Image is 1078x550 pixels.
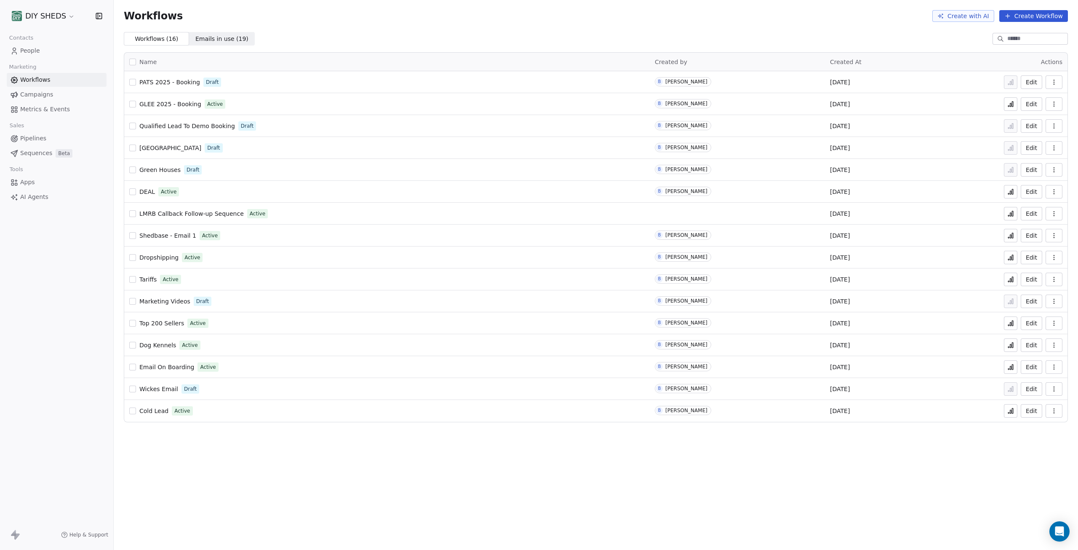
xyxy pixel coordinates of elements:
[20,105,70,114] span: Metrics & Events
[830,231,850,240] span: [DATE]
[139,254,179,261] span: Dropshipping
[5,61,40,73] span: Marketing
[139,188,155,196] a: DEAL
[830,275,850,284] span: [DATE]
[1021,338,1042,352] button: Edit
[7,73,107,87] a: Workflows
[20,46,40,55] span: People
[830,297,850,306] span: [DATE]
[124,10,183,22] span: Workflows
[139,408,168,414] span: Cold Lead
[658,407,661,414] div: B
[139,319,184,327] a: Top 200 Sellers
[182,341,197,349] span: Active
[1041,59,1062,65] span: Actions
[207,144,220,152] span: Draft
[1021,97,1042,111] button: Edit
[139,100,201,108] a: GLEE 2025 - Booking
[184,385,197,393] span: Draft
[202,232,218,239] span: Active
[139,297,190,306] a: Marketing Videos
[665,188,707,194] div: [PERSON_NAME]
[830,166,850,174] span: [DATE]
[139,231,196,240] a: Shedbase - Email 1
[665,145,707,150] div: [PERSON_NAME]
[1021,119,1042,133] a: Edit
[665,254,707,260] div: [PERSON_NAME]
[174,407,190,415] span: Active
[5,32,37,44] span: Contacts
[139,407,168,415] a: Cold Lead
[7,44,107,58] a: People
[139,385,178,393] a: Wickes Email
[1049,521,1070,542] div: Open Intercom Messenger
[7,102,107,116] a: Metrics & Events
[139,79,200,86] span: PATS 2025 - Booking
[830,188,850,196] span: [DATE]
[7,88,107,102] a: Campaigns
[139,145,201,151] span: [GEOGRAPHIC_DATA]
[1021,251,1042,264] button: Edit
[20,90,53,99] span: Campaigns
[241,122,253,130] span: Draft
[1021,382,1042,396] button: Edit
[139,363,194,371] a: Email On Boarding
[830,78,850,86] span: [DATE]
[665,101,707,107] div: [PERSON_NAME]
[1021,141,1042,155] button: Edit
[196,298,209,305] span: Draft
[665,364,707,370] div: [PERSON_NAME]
[139,364,194,370] span: Email On Boarding
[1021,207,1042,220] button: Edit
[139,298,190,305] span: Marketing Videos
[12,11,22,21] img: shedsdiy.jpg
[1021,185,1042,199] button: Edit
[665,386,707,392] div: [PERSON_NAME]
[830,319,850,327] span: [DATE]
[56,149,72,158] span: Beta
[1021,295,1042,308] a: Edit
[1021,404,1042,418] button: Edit
[830,209,850,218] span: [DATE]
[830,341,850,349] span: [DATE]
[139,275,157,284] a: Tariffs
[658,319,661,326] div: B
[1021,317,1042,330] button: Edit
[20,75,51,84] span: Workflows
[658,78,661,85] div: B
[658,363,661,370] div: B
[665,276,707,282] div: [PERSON_NAME]
[665,320,707,326] div: [PERSON_NAME]
[1021,229,1042,242] a: Edit
[139,341,176,349] a: Dog Kennels
[206,78,219,86] span: Draft
[1021,163,1042,177] button: Edit
[250,210,265,217] span: Active
[20,178,35,187] span: Apps
[658,188,661,195] div: B
[207,100,223,108] span: Active
[69,531,108,538] span: Help & Support
[184,254,200,261] span: Active
[665,232,707,238] div: [PERSON_NAME]
[658,254,661,260] div: B
[139,209,244,218] a: LMRB Callback Follow-up Sequence
[665,408,707,413] div: [PERSON_NAME]
[139,166,181,174] a: Green Houses
[139,210,244,217] span: LMRB Callback Follow-up Sequence
[139,144,201,152] a: [GEOGRAPHIC_DATA]
[830,363,850,371] span: [DATE]
[658,232,661,239] div: B
[1021,75,1042,89] button: Edit
[658,298,661,304] div: B
[139,232,196,239] span: Shedbase - Email 1
[658,144,661,151] div: B
[20,134,46,143] span: Pipelines
[655,59,687,65] span: Created by
[163,276,178,283] span: Active
[658,122,661,129] div: B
